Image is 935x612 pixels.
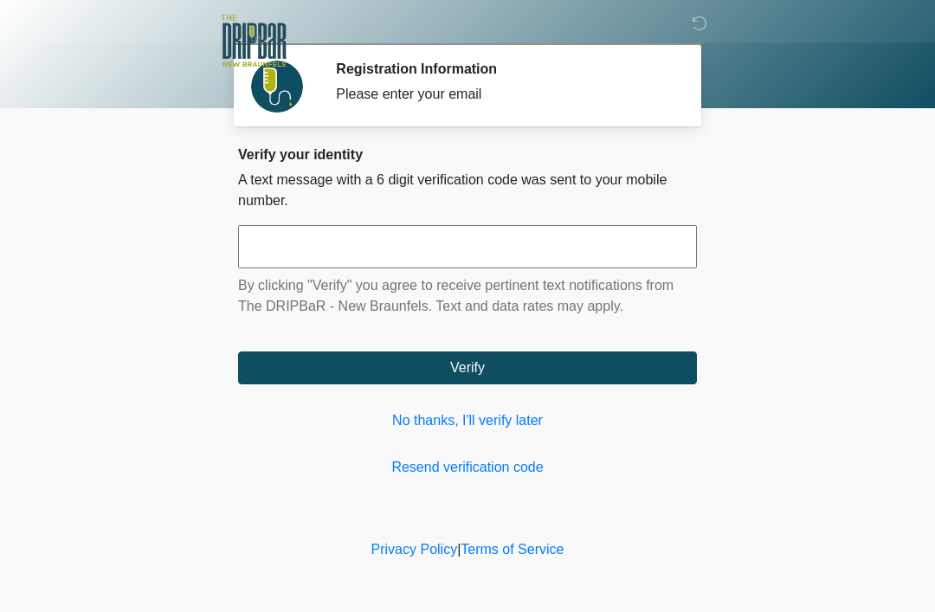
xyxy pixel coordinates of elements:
[238,275,697,317] p: By clicking "Verify" you agree to receive pertinent text notifications from The DRIPBaR - New Bra...
[238,170,697,211] p: A text message with a 6 digit verification code was sent to your mobile number.
[238,457,697,478] a: Resend verification code
[371,542,458,557] a: Privacy Policy
[461,542,564,557] a: Terms of Service
[457,542,461,557] a: |
[221,13,287,69] img: The DRIPBaR - New Braunfels Logo
[251,61,303,113] img: Agent Avatar
[238,410,697,431] a: No thanks, I'll verify later
[238,351,697,384] button: Verify
[336,84,671,105] div: Please enter your email
[238,146,697,163] h2: Verify your identity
